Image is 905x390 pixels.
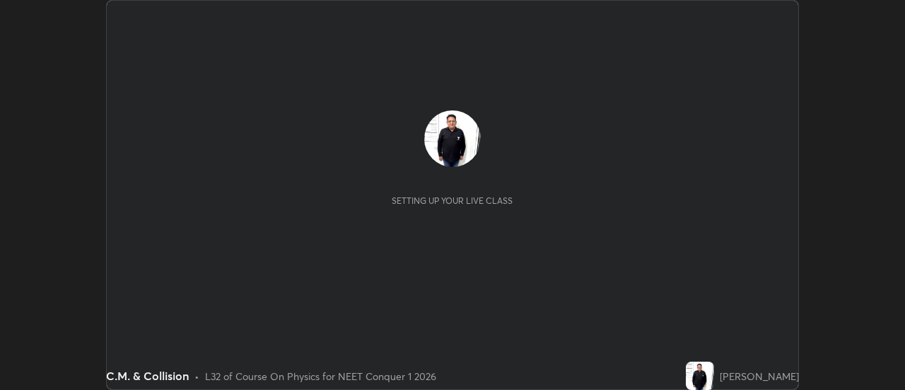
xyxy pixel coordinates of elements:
[686,362,714,390] img: 91bf5699bada4dac9ade5d64019df106.jpg
[194,369,199,384] div: •
[392,195,513,206] div: Setting up your live class
[205,369,436,384] div: L32 of Course On Physics for NEET Conquer 1 2026
[720,369,799,384] div: [PERSON_NAME]
[424,110,481,167] img: 91bf5699bada4dac9ade5d64019df106.jpg
[106,367,189,384] div: C.M. & Collision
